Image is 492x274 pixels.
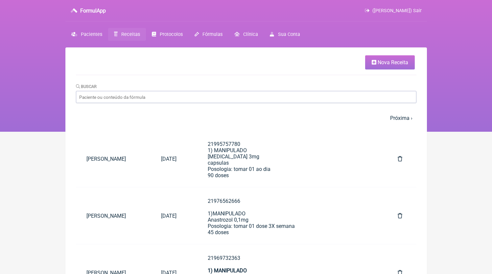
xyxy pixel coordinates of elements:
h3: FormulApp [80,8,106,14]
a: [PERSON_NAME] [76,151,151,167]
span: Clínica [243,32,258,37]
span: Pacientes [81,32,102,37]
span: ([PERSON_NAME]) Sair [372,8,422,14]
a: ([PERSON_NAME]) Sair [365,8,421,14]
a: Próxima › [390,115,412,121]
a: 219765626661)MANIPULADOAnastrozol 0,1mgPosologia: tomar 01 dose 3X semana45 doses2) MANIPULADOUc-... [197,193,382,239]
a: [DATE] [151,207,192,224]
a: [PERSON_NAME] [76,207,151,224]
a: [DATE] [151,151,192,167]
nav: pager [76,111,416,125]
a: Sua Conta [264,28,306,41]
label: Buscar [76,84,97,89]
strong: 1) MANIPULADO [208,267,247,274]
span: Fórmulas [202,32,223,37]
a: Fórmulas [189,28,228,41]
span: Receitas [121,32,140,37]
span: Sua Conta [278,32,300,37]
a: 219957577801) MANIPULADO[MEDICAL_DATA] 3mgcapsulasPosologia: tomar 01 ao dia90 doses2)MANIPULADOE... [197,136,382,182]
input: Paciente ou conteúdo da fórmula [76,91,416,103]
span: Protocolos [160,32,183,37]
div: 21969732363 [208,255,371,267]
a: Clínica [228,28,264,41]
span: Nova Receita [378,59,408,66]
a: Receitas [108,28,146,41]
a: Nova Receita [365,55,415,69]
a: Pacientes [65,28,108,41]
div: 21976562666 1)MANIPULADO Anastrozol 0,1mg Posologia: tomar 01 dose 3X semana 45 doses [208,198,371,242]
a: Protocolos [146,28,189,41]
